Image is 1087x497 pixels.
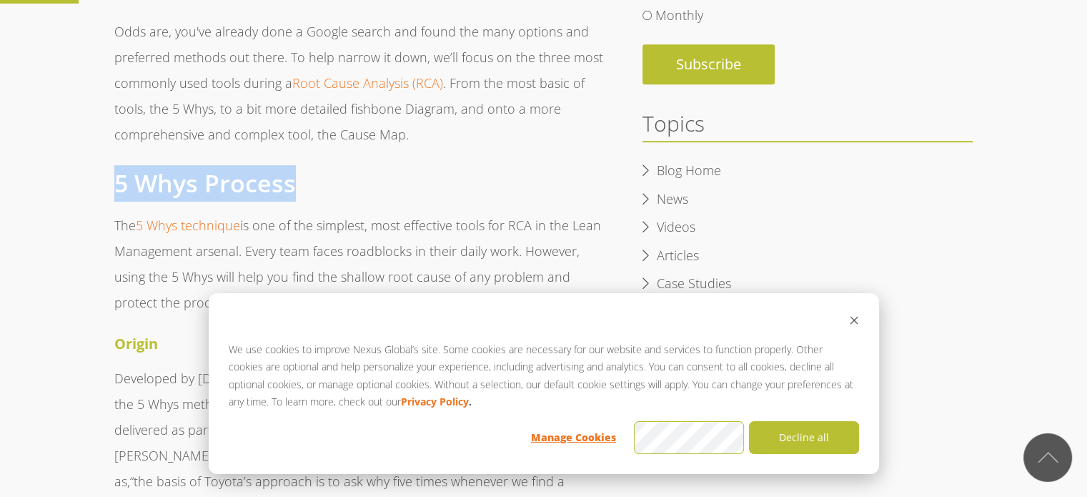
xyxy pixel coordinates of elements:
h2: 5 Whys Process [114,165,606,202]
div: Navigation Menu [642,157,973,389]
button: Manage Cookies [519,421,629,454]
p: The is one of the simplest, most effective tools for RCA in the Lean Management arsenal. Every te... [114,212,606,315]
span: Topics [642,109,705,138]
a: Root Cause Analysis (RCA) [292,74,443,92]
a: Blog Home [642,160,735,182]
strong: Origin [114,334,158,353]
a: Privacy Policy [401,393,469,411]
a: News [642,189,703,210]
input: Subscribe [642,44,775,84]
button: Dismiss cookie banner [849,313,859,331]
p: We use cookies to improve Nexus Global’s site. Some cookies are necessary for our website and ser... [229,341,859,411]
button: Decline all [749,421,859,454]
input: Monthly [642,11,652,20]
span: became an integral part of the Lean philosophy and is delivered [114,395,546,438]
a: Case Studies [642,273,745,295]
span: as part of the induction into the [172,421,359,438]
a: Videos [642,217,710,238]
span: considered to be the father of TPS, described the 5 Whys method as, [114,447,600,490]
div: Cookie banner [209,293,879,474]
button: Accept all [634,421,744,454]
a: Articles [642,245,713,267]
a: 5 Whys technique [136,217,240,234]
strong: . [469,393,472,411]
p: Odds are, you've already done a Google search and found the many options and preferred methods ou... [114,19,606,147]
span: Monthly [655,6,703,24]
